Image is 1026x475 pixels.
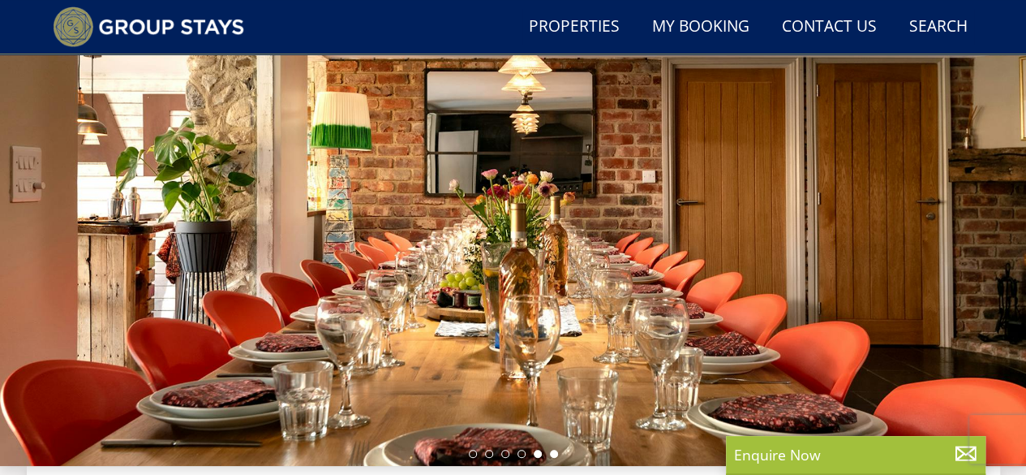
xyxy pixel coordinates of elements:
[903,9,974,45] a: Search
[522,9,626,45] a: Properties
[646,9,756,45] a: My Booking
[53,6,245,47] img: Group Stays
[775,9,883,45] a: Contact Us
[734,444,977,465] p: Enquire Now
